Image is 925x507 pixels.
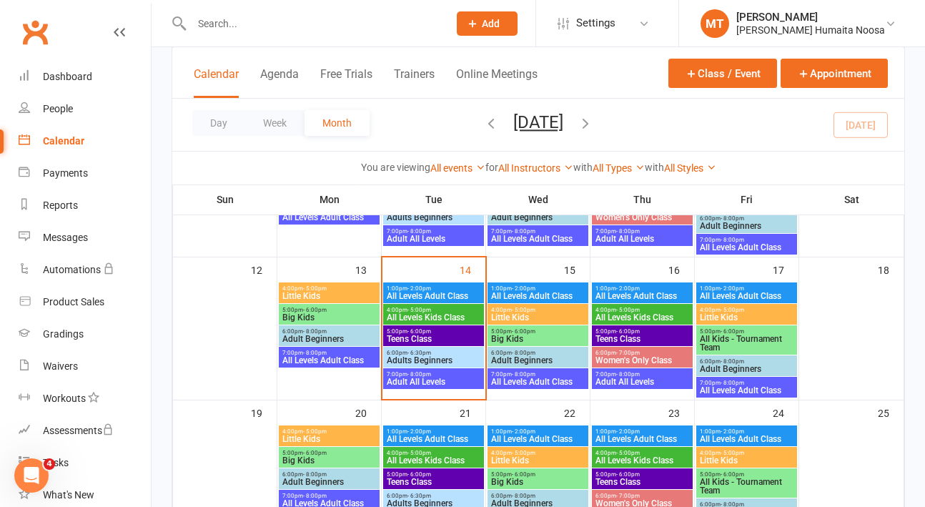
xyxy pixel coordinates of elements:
div: Tasks [43,457,69,468]
span: 5:00pm [386,471,481,478]
a: Clubworx [17,14,53,50]
span: 5:00pm [490,328,585,335]
div: Dashboard [43,71,92,82]
span: 4:00pm [595,307,690,313]
span: 5:00pm [699,471,794,478]
span: Adult All Levels [386,378,481,386]
span: 5:00pm [386,328,481,335]
div: Payments [43,167,88,179]
span: 6:00pm [282,328,377,335]
span: - 2:00pm [616,285,640,292]
span: - 2:00pm [407,285,431,292]
span: - 7:00pm [616,493,640,499]
span: 1:00pm [699,285,794,292]
a: Payments [19,157,151,189]
span: - 8:00pm [721,215,744,222]
button: Week [245,110,305,136]
span: 4:00pm [699,450,794,456]
span: 5:00pm [699,328,794,335]
span: Women's Only Class [595,213,690,222]
a: People [19,93,151,125]
div: 18 [878,257,904,281]
span: 6:00pm [595,350,690,356]
span: - 6:00pm [616,471,640,478]
span: 6:00pm [282,471,377,478]
iframe: Intercom live chat [14,458,49,493]
span: 7:00pm [595,371,690,378]
span: 7:00pm [699,380,794,386]
button: Free Trials [320,67,372,98]
span: Little Kids [699,313,794,322]
th: Wed [486,184,590,215]
span: 1:00pm [386,285,481,292]
span: All Levels Adult Class [490,235,585,243]
div: Product Sales [43,296,104,307]
span: - 6:00pm [512,328,535,335]
button: Agenda [260,67,299,98]
span: - 5:00pm [303,285,327,292]
span: All Levels Adult Class [490,378,585,386]
span: Big Kids [490,335,585,343]
div: 19 [251,400,277,424]
div: 13 [355,257,381,281]
span: 4 [44,458,55,470]
span: - 5:00pm [407,307,431,313]
strong: with [573,162,593,173]
span: Adult All Levels [595,235,690,243]
span: Adult Beginners [699,365,794,373]
div: 16 [668,257,694,281]
span: All Levels Adult Class [699,243,794,252]
div: Workouts [43,393,86,404]
span: - 6:00pm [407,471,431,478]
span: - 8:00pm [303,328,327,335]
span: - 7:00pm [616,350,640,356]
span: All Levels Kids Class [386,456,481,465]
span: 7:00pm [595,228,690,235]
div: 15 [564,257,590,281]
span: 4:00pm [282,428,377,435]
span: All Levels Adult Class [282,356,377,365]
span: Little Kids [282,292,377,300]
th: Fri [695,184,799,215]
span: - 2:00pm [512,428,535,435]
span: All Kids - Tournament Team [699,478,794,495]
span: 6:00pm [699,215,794,222]
button: Day [192,110,245,136]
th: Tue [382,184,486,215]
span: - 6:00pm [407,328,431,335]
div: Assessments [43,425,114,436]
span: - 6:00pm [512,471,535,478]
a: All Types [593,162,645,174]
span: - 2:00pm [512,285,535,292]
span: 4:00pm [386,450,481,456]
span: 4:00pm [490,450,585,456]
th: Mon [277,184,382,215]
span: 4:00pm [282,285,377,292]
div: Gradings [43,328,84,340]
a: Automations [19,254,151,286]
span: 1:00pm [490,428,585,435]
span: 6:00pm [386,493,481,499]
div: Automations [43,264,101,275]
span: Adult Beginners [490,356,585,365]
span: All Kids - Tournament Team [699,335,794,352]
span: All Levels Adult Class [595,435,690,443]
span: - 6:00pm [721,471,744,478]
div: Messages [43,232,88,243]
span: Little Kids [490,313,585,322]
span: 1:00pm [386,428,481,435]
span: - 2:00pm [407,428,431,435]
strong: for [485,162,498,173]
div: 24 [773,400,798,424]
span: All Levels Kids Class [386,313,481,322]
button: Online Meetings [456,67,538,98]
span: Little Kids [282,435,377,443]
span: Adult Beginners [490,213,585,222]
span: 5:00pm [282,450,377,456]
span: - 5:00pm [512,307,535,313]
span: - 8:00pm [616,228,640,235]
span: Adult Beginners [282,335,377,343]
span: - 8:00pm [407,371,431,378]
span: All Levels Adult Class [699,435,794,443]
button: Trainers [394,67,435,98]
